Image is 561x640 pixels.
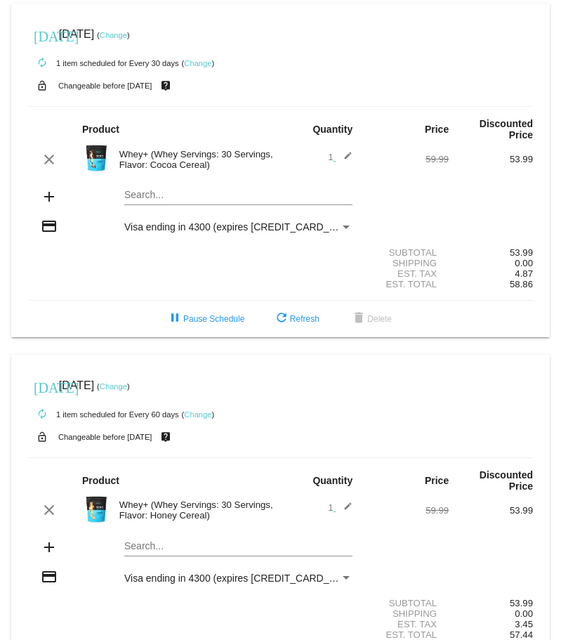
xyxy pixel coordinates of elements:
div: 53.99 [449,154,533,164]
input: Search... [124,541,352,552]
small: ( ) [97,31,130,39]
mat-select: Payment Method [124,221,352,233]
div: Est. Tax [364,268,449,279]
img: Image-1-Carousel-Whey-2lb-Cocoa-Cereal-no-badge-Transp.png [82,144,110,172]
span: 57.44 [510,629,533,640]
div: Subtotal [364,247,449,258]
mat-select: Payment Method [124,573,352,584]
mat-icon: live_help [157,77,174,95]
mat-icon: autorenew [34,406,51,423]
strong: Quantity [312,475,352,486]
mat-icon: delete [350,311,367,327]
strong: Discounted Price [480,118,533,141]
img: Image-1-Carousel-Whey-2lb-Honey-Cereal-no-badge-Transp.png [82,495,110,523]
a: Change [100,31,127,39]
mat-icon: live_help [157,428,174,446]
strong: Price [425,475,449,486]
span: Visa ending in 4300 (expires [CREDIT_CARD_DATA]) [124,221,359,233]
div: Whey+ (Whey Servings: 30 Servings, Flavor: Cocoa Cereal) [112,149,281,170]
span: Pause Schedule [166,314,244,324]
div: 59.99 [364,154,449,164]
mat-icon: lock_open [34,428,51,446]
input: Search... [124,190,352,201]
button: Delete [339,306,403,332]
div: Whey+ (Whey Servings: 30 Servings, Flavor: Honey Cereal) [112,499,281,521]
span: Delete [350,314,392,324]
div: Shipping [364,608,449,619]
span: Visa ending in 4300 (expires [CREDIT_CARD_DATA]) [124,573,359,584]
small: ( ) [182,59,215,67]
mat-icon: credit_card [41,218,58,235]
div: Est. Total [364,629,449,640]
strong: Quantity [312,124,352,135]
div: 53.99 [449,247,533,258]
mat-icon: add [41,539,58,556]
small: 1 item scheduled for Every 30 days [28,59,179,67]
a: Change [184,59,211,67]
mat-icon: clear [41,151,58,168]
strong: Product [82,124,119,135]
a: Change [100,382,127,391]
span: 1 [328,502,352,513]
small: ( ) [97,382,130,391]
mat-icon: [DATE] [34,378,51,395]
small: 1 item scheduled for Every 60 days [28,410,179,419]
button: Refresh [262,306,331,332]
mat-icon: [DATE] [34,27,51,44]
mat-icon: clear [41,502,58,518]
small: Changeable before [DATE] [58,433,152,441]
div: 53.99 [449,598,533,608]
div: Est. Total [364,279,449,289]
div: Shipping [364,258,449,268]
mat-icon: edit [336,151,352,168]
strong: Price [425,124,449,135]
span: 0.00 [515,608,533,619]
mat-icon: lock_open [34,77,51,95]
button: Pause Schedule [155,306,256,332]
strong: Discounted Price [480,469,533,492]
mat-icon: credit_card [41,568,58,585]
span: 4.87 [515,268,533,279]
mat-icon: add [41,188,58,205]
span: 3.45 [515,619,533,629]
strong: Product [82,475,119,486]
mat-icon: edit [336,502,352,518]
span: 58.86 [510,279,533,289]
div: 59.99 [364,505,449,516]
span: 0.00 [515,258,533,268]
mat-icon: autorenew [34,55,51,72]
span: Refresh [273,314,319,324]
div: Est. Tax [364,619,449,629]
div: 53.99 [449,505,533,516]
mat-icon: refresh [273,311,290,327]
small: ( ) [182,410,215,419]
mat-icon: pause [166,311,183,327]
small: Changeable before [DATE] [58,81,152,90]
div: Subtotal [364,598,449,608]
a: Change [184,410,211,419]
span: 1 [328,152,352,162]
